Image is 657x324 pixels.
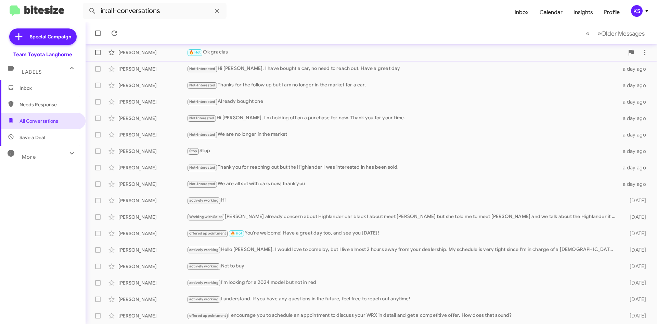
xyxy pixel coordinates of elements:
[568,2,598,22] a: Insights
[22,69,42,75] span: Labels
[20,118,58,124] span: All Conversations
[118,164,187,171] div: [PERSON_NAME]
[189,215,223,219] span: Working with Sales
[189,313,226,318] span: offered appointment
[619,247,652,253] div: [DATE]
[187,246,619,254] div: Hello [PERSON_NAME]. I would love to come by, but I live almost 2 hours away from your dealership...
[189,280,219,285] span: actively working
[619,230,652,237] div: [DATE]
[189,198,219,203] span: actively working
[9,28,77,45] a: Special Campaign
[187,48,624,56] div: Ok gracias
[619,312,652,319] div: [DATE]
[20,101,78,108] span: Needs Response
[187,131,619,139] div: We are no longer in the market
[187,180,619,188] div: We are all set with cars now, thank you
[83,3,227,19] input: Search
[189,264,219,268] span: actively working
[30,33,71,40] span: Special Campaign
[619,148,652,155] div: a day ago
[189,248,219,252] span: actively working
[118,263,187,270] div: [PERSON_NAME]
[619,279,652,286] div: [DATE]
[619,214,652,220] div: [DATE]
[625,5,649,17] button: KS
[187,279,619,287] div: I'm looking for a 2024 model but not in red
[593,26,649,40] button: Next
[189,231,226,236] span: offered appointment
[118,49,187,56] div: [PERSON_NAME]
[597,29,601,38] span: »
[187,81,619,89] div: Thanks for the follow up but I am no longer in the market for a car.
[631,5,643,17] div: KS
[118,197,187,204] div: [PERSON_NAME]
[619,82,652,89] div: a day ago
[118,181,187,188] div: [PERSON_NAME]
[22,154,36,160] span: More
[601,30,645,37] span: Older Messages
[189,83,216,87] span: Not-Interested
[187,114,619,122] div: Hi [PERSON_NAME], I'm holding off on a purchase for now. Thank you for your time.
[187,262,619,270] div: Not to buy
[187,312,619,320] div: I encourage you to schedule an appointment to discuss your WRX in detail and get a competitive of...
[118,148,187,155] div: [PERSON_NAME]
[118,98,187,105] div: [PERSON_NAME]
[187,213,619,221] div: [PERSON_NAME] already concern about Highlander car black I about meet [PERSON_NAME] but she told ...
[187,295,619,303] div: I understand. If you have any questions in the future, feel free to reach out anytime!
[118,131,187,138] div: [PERSON_NAME]
[189,99,216,104] span: Not-Interested
[189,297,219,301] span: actively working
[187,98,619,106] div: Already bought one
[118,312,187,319] div: [PERSON_NAME]
[118,247,187,253] div: [PERSON_NAME]
[189,149,197,153] span: Stop
[187,147,619,155] div: Stop
[13,51,72,58] div: Team Toyota Langhorne
[619,65,652,72] div: a day ago
[187,164,619,171] div: Thank you for reaching out but the Highlander I was interested in has been sold.
[189,132,216,137] span: Not-Interested
[619,115,652,122] div: a day ago
[619,131,652,138] div: a day ago
[582,26,594,40] button: Previous
[509,2,534,22] a: Inbox
[598,2,625,22] a: Profile
[20,85,78,92] span: Inbox
[619,181,652,188] div: a day ago
[118,214,187,220] div: [PERSON_NAME]
[619,263,652,270] div: [DATE]
[118,82,187,89] div: [PERSON_NAME]
[187,196,619,204] div: Hi
[187,65,619,73] div: Hi [PERSON_NAME], I have bought a car, no need to reach out. Have a great day
[582,26,649,40] nav: Page navigation example
[118,296,187,303] div: [PERSON_NAME]
[118,65,187,72] div: [PERSON_NAME]
[586,29,590,38] span: «
[619,164,652,171] div: a day ago
[189,116,215,120] span: Not Interested
[118,115,187,122] div: [PERSON_NAME]
[118,279,187,286] div: [PERSON_NAME]
[619,296,652,303] div: [DATE]
[619,98,652,105] div: a day ago
[189,182,216,186] span: Not-Interested
[189,165,216,170] span: Not-Interested
[20,134,45,141] span: Save a Deal
[619,197,652,204] div: [DATE]
[187,229,619,237] div: You're welcome! Have a great day too, and see you [DATE]!
[189,50,201,55] span: 🔥 Hot
[189,67,216,71] span: Not-Interested
[534,2,568,22] a: Calendar
[118,230,187,237] div: [PERSON_NAME]
[231,231,242,236] span: 🔥 Hot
